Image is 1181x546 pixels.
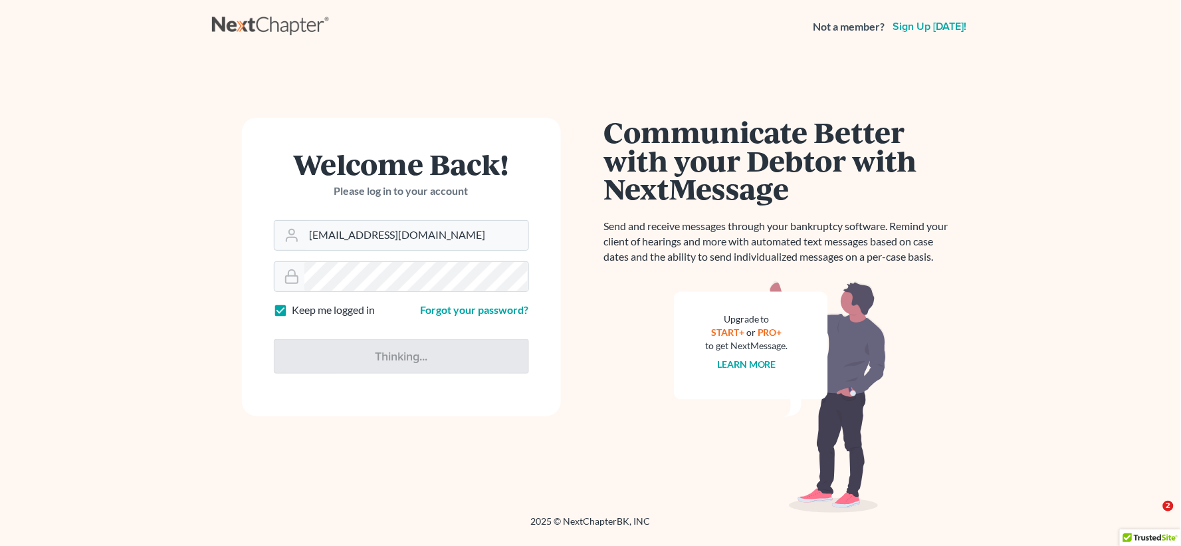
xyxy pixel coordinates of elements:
p: Send and receive messages through your bankruptcy software. Remind your client of hearings and mo... [604,219,956,265]
h1: Welcome Back! [274,150,529,178]
p: Please log in to your account [274,184,529,199]
label: Keep me logged in [292,303,376,318]
h1: Communicate Better with your Debtor with NextMessage [604,118,956,203]
span: 2 [1163,501,1174,511]
div: 2025 © NextChapterBK, INC [212,515,970,539]
a: Sign up [DATE]! [891,21,970,32]
strong: Not a member? [813,19,885,35]
div: Upgrade to [706,313,788,326]
img: nextmessage_bg-59042aed3d76b12b5cd301f8e5b87938c9018125f34e5fa2b7a6b67550977c72.svg [674,281,887,513]
a: PRO+ [758,327,782,338]
span: or [746,327,756,338]
div: to get NextMessage. [706,339,788,352]
a: Forgot your password? [421,303,529,316]
input: Thinking... [274,339,529,374]
input: Email Address [304,221,528,250]
iframe: Intercom live chat [1136,501,1168,533]
a: START+ [711,327,744,338]
a: Learn more [717,358,776,370]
